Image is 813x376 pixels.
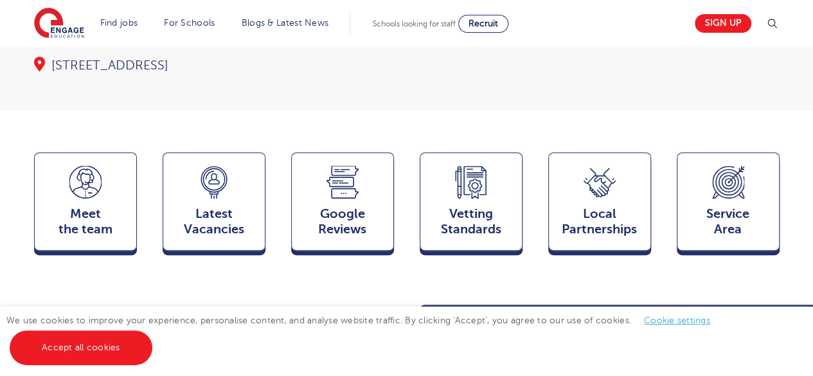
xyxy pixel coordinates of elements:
a: Cookie settings [644,316,710,325]
a: GoogleReviews [291,152,394,256]
span: Schools looking for staff [373,19,456,28]
a: ServiceArea [677,152,780,256]
a: For Schools [164,18,215,28]
span: Google Reviews [298,206,387,237]
a: Find jobs [100,18,138,28]
a: Blogs & Latest News [242,18,329,28]
a: Local Partnerships [548,152,651,256]
div: [STREET_ADDRESS] [34,57,394,75]
span: Vetting Standards [427,206,515,237]
a: LatestVacancies [163,152,265,256]
span: Service Area [684,206,773,237]
a: VettingStandards [420,152,523,256]
a: Recruit [458,15,508,33]
img: Engage Education [34,8,84,40]
span: We use cookies to improve your experience, personalise content, and analyse website traffic. By c... [6,316,723,352]
span: Latest Vacancies [170,206,258,237]
a: Sign up [695,14,751,33]
span: Local Partnerships [555,206,644,237]
a: Meetthe team [34,152,137,256]
span: Meet the team [41,206,130,237]
span: Recruit [469,19,498,28]
a: Accept all cookies [10,330,152,365]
